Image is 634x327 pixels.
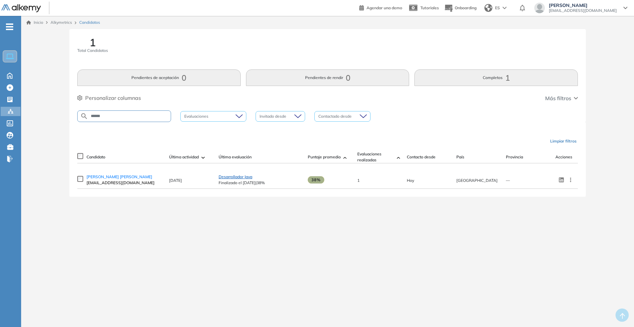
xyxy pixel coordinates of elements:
span: Última actividad [169,154,199,160]
span: [EMAIL_ADDRESS][DOMAIN_NAME] [87,180,162,186]
img: world [484,4,492,12]
img: [missing "en.ARROW_ALT" translation] [397,157,400,159]
span: Puntaje promedio [308,154,341,160]
span: Acciones [555,154,572,160]
span: Finalizado el [DATE] | 38% [219,180,301,186]
a: Inicio [26,20,43,25]
span: Provincia [506,154,523,160]
span: [PERSON_NAME] [549,3,617,8]
span: Candidato [87,154,105,160]
span: Contacto desde [407,154,436,160]
button: Pendientes de aceptación0 [77,69,241,86]
a: [PERSON_NAME] [PERSON_NAME] [87,174,162,180]
img: arrow [503,7,507,9]
span: Candidatos [79,20,100,25]
i: - [6,26,13,27]
button: Completos1 [414,69,578,86]
span: [GEOGRAPHIC_DATA] [456,178,498,183]
span: ES [495,5,500,11]
button: Pendientes de rendir0 [246,69,409,86]
span: — [506,178,510,183]
span: Alkymetrics [51,20,72,25]
span: Más filtros [545,94,571,102]
img: SEARCH_ALT [80,112,88,120]
span: Última evaluación [219,154,252,160]
span: Personalizar columnas [85,94,141,102]
span: Onboarding [455,5,476,10]
span: [PERSON_NAME] [PERSON_NAME] [87,174,152,179]
button: Más filtros [545,94,578,102]
span: [EMAIL_ADDRESS][DOMAIN_NAME] [549,8,617,13]
button: Limpiar filtros [547,136,579,147]
span: 1 [89,37,96,48]
span: Total Candidatos [77,48,108,54]
img: [missing "en.ARROW_ALT" translation] [201,157,205,159]
img: [missing "en.ARROW_ALT" translation] [343,157,347,159]
span: País [456,154,464,160]
span: Agendar una demo [367,5,402,10]
a: Desarrollador Java [219,174,252,179]
span: Tutoriales [420,5,439,10]
span: 1 [357,178,360,183]
span: 38% [308,176,324,184]
button: Onboarding [444,1,476,15]
button: Personalizar columnas [77,94,141,102]
span: 14-Aug-2025 [407,178,414,183]
a: Agendar una demo [359,3,402,11]
span: Evaluaciones realizadas [357,151,394,163]
span: [DATE] [169,178,182,183]
img: Logo [1,4,41,13]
